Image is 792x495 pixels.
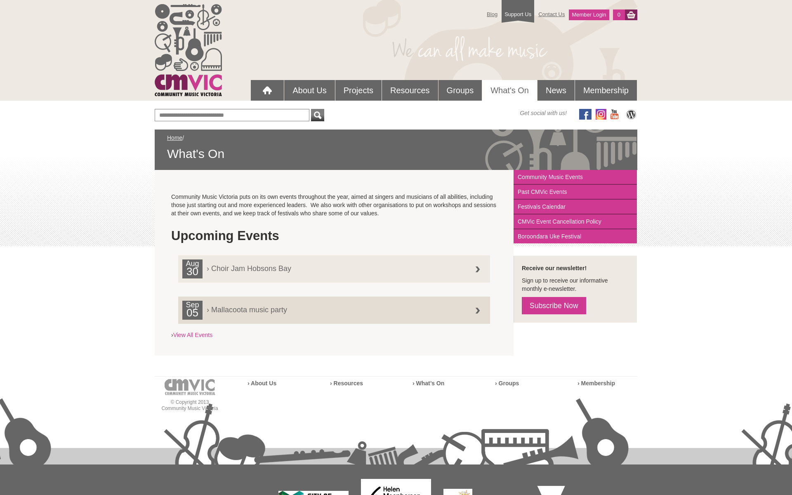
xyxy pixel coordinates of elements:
a: › Resources [330,380,363,387]
a: Festivals Calendar [514,200,637,214]
a: › Groups [495,380,519,387]
h1: Upcoming Events [171,228,497,244]
a: Past CMVic Events [514,185,637,200]
a: Membership [575,80,637,101]
h2: 05 [184,309,200,320]
div: › [171,224,497,339]
a: › What’s On [412,380,444,387]
span: › Choir Jam Hobsons Bay [182,259,475,273]
div: / [167,134,625,162]
img: icon-instagram.png [596,109,606,120]
span: What's On [167,146,625,162]
a: Home [167,134,182,141]
img: cmvic-logo-footer.png [165,379,215,395]
a: Sep05 › Mallacoota music party [178,297,490,324]
img: CMVic Blog [625,109,637,120]
img: cmvic_logo.png [155,4,222,96]
a: View All Events [173,332,212,338]
div: Aug [182,259,203,278]
a: Projects [335,80,382,101]
div: Sep [182,301,203,320]
a: Community Music Events [514,170,637,185]
a: Subscribe Now [522,297,586,314]
a: Resources [382,80,438,101]
a: Boroondara Uke Festival [514,229,637,243]
a: Blog [483,7,502,21]
a: News [537,80,575,101]
a: What's On [482,80,537,101]
a: CMVic Event Cancellation Policy [514,214,637,229]
a: › About Us [247,380,276,387]
span: › Mallacoota music party [182,301,475,314]
p: Community Music Victoria puts on its own events throughout the year, aimed at singers and musicia... [171,193,497,217]
a: Member Login [569,9,609,20]
a: Aug30 › Choir Jam Hobsons Bay [178,255,490,283]
a: 0 [613,9,625,20]
a: Contact Us [534,7,569,21]
a: About Us [284,80,335,101]
strong: Receive our newsletter! [522,265,587,271]
h2: 30 [184,268,200,278]
p: Sign up to receive our informative monthly e-newsletter. [522,276,629,293]
a: Groups [438,80,482,101]
p: © Copyright 2013 Community Music Victoria [155,399,225,412]
a: › Membership [577,380,615,387]
span: Get social with us! [520,109,567,117]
